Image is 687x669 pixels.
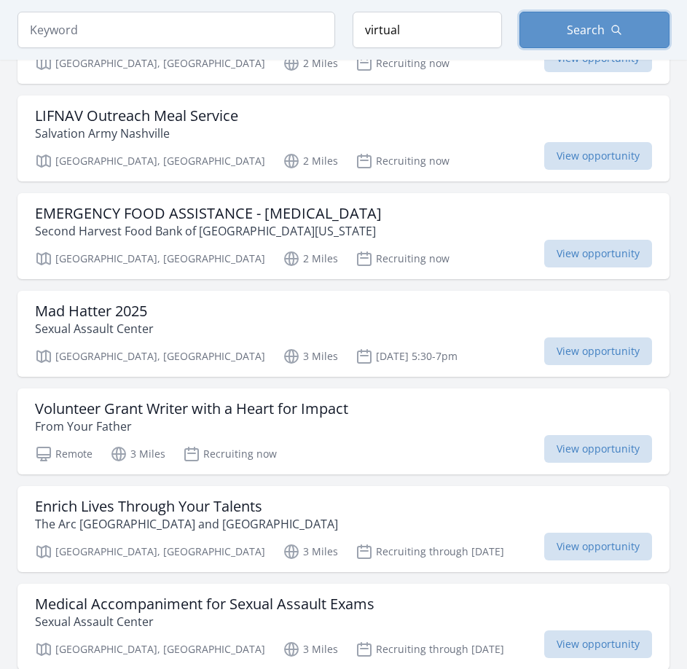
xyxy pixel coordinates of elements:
p: [GEOGRAPHIC_DATA], [GEOGRAPHIC_DATA] [35,250,265,267]
h3: LIFNAV Outreach Meal Service [35,107,238,125]
span: View opportunity [544,142,652,170]
p: Second Harvest Food Bank of [GEOGRAPHIC_DATA][US_STATE] [35,222,382,240]
span: View opportunity [544,240,652,267]
p: [GEOGRAPHIC_DATA], [GEOGRAPHIC_DATA] [35,641,265,658]
span: View opportunity [544,630,652,658]
p: [GEOGRAPHIC_DATA], [GEOGRAPHIC_DATA] [35,348,265,365]
p: 3 Miles [283,543,338,560]
p: 2 Miles [283,250,338,267]
p: [DATE] 5:30-7pm [356,348,458,365]
p: [GEOGRAPHIC_DATA], [GEOGRAPHIC_DATA] [35,543,265,560]
p: [GEOGRAPHIC_DATA], [GEOGRAPHIC_DATA] [35,152,265,170]
p: Salvation Army Nashville [35,125,238,142]
a: EMERGENCY FOOD ASSISTANCE - [MEDICAL_DATA] Second Harvest Food Bank of [GEOGRAPHIC_DATA][US_STATE... [17,193,670,279]
p: Recruiting through [DATE] [356,543,504,560]
h3: Volunteer Grant Writer with a Heart for Impact [35,400,348,418]
p: Recruiting now [356,55,450,72]
p: Sexual Assault Center [35,613,374,630]
span: Search [567,21,605,39]
p: [GEOGRAPHIC_DATA], [GEOGRAPHIC_DATA] [35,55,265,72]
span: View opportunity [544,533,652,560]
p: 3 Miles [110,445,165,463]
h3: Enrich Lives Through Your Talents [35,498,338,515]
a: LIFNAV Outreach Meal Service Salvation Army Nashville [GEOGRAPHIC_DATA], [GEOGRAPHIC_DATA] 2 Mile... [17,95,670,181]
p: 2 Miles [283,55,338,72]
input: Keyword [17,12,335,48]
p: Recruiting now [356,152,450,170]
p: Remote [35,445,93,463]
a: Mad Hatter 2025 Sexual Assault Center [GEOGRAPHIC_DATA], [GEOGRAPHIC_DATA] 3 Miles [DATE] 5:30-7p... [17,291,670,377]
button: Search [519,12,670,48]
h3: Medical Accompaniment for Sexual Assault Exams [35,595,374,613]
span: View opportunity [544,435,652,463]
p: 2 Miles [283,152,338,170]
p: The Arc [GEOGRAPHIC_DATA] and [GEOGRAPHIC_DATA] [35,515,338,533]
p: Sexual Assault Center [35,320,154,337]
a: Enrich Lives Through Your Talents The Arc [GEOGRAPHIC_DATA] and [GEOGRAPHIC_DATA] [GEOGRAPHIC_DAT... [17,486,670,572]
p: Recruiting now [356,250,450,267]
p: 3 Miles [283,641,338,658]
p: 3 Miles [283,348,338,365]
p: From Your Father [35,418,348,435]
p: Recruiting through [DATE] [356,641,504,658]
a: Volunteer Grant Writer with a Heart for Impact From Your Father Remote 3 Miles Recruiting now Vie... [17,388,670,474]
h3: EMERGENCY FOOD ASSISTANCE - [MEDICAL_DATA] [35,205,382,222]
p: Recruiting now [183,445,277,463]
h3: Mad Hatter 2025 [35,302,154,320]
input: Location [353,12,503,48]
span: View opportunity [544,337,652,365]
